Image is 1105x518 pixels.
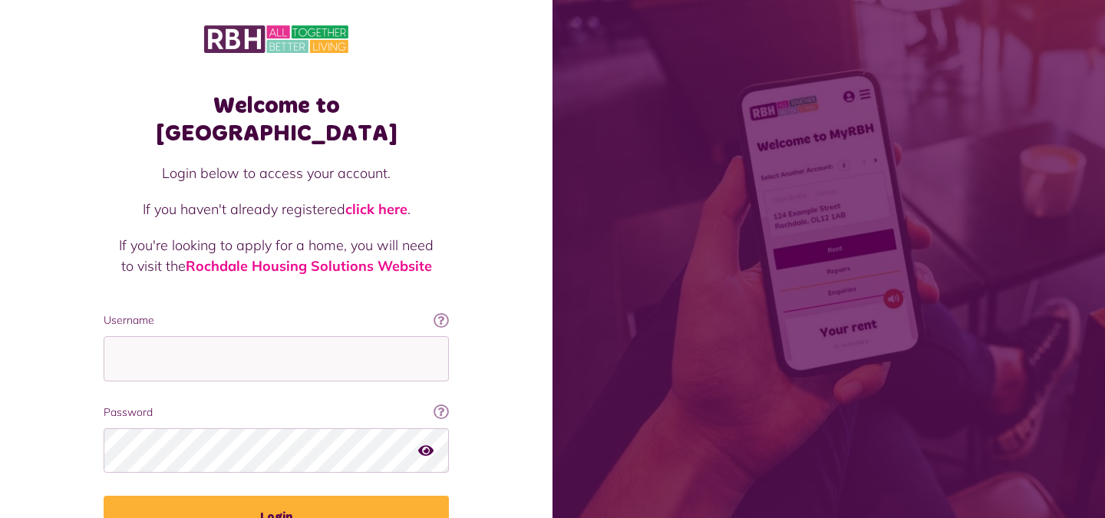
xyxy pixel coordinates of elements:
h1: Welcome to [GEOGRAPHIC_DATA] [104,92,449,147]
a: Rochdale Housing Solutions Website [186,257,432,275]
label: Password [104,404,449,421]
a: click here [345,200,407,218]
img: MyRBH [204,23,348,55]
p: Login below to access your account. [119,163,434,183]
p: If you haven't already registered . [119,199,434,219]
label: Username [104,312,449,328]
p: If you're looking to apply for a home, you will need to visit the [119,235,434,276]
